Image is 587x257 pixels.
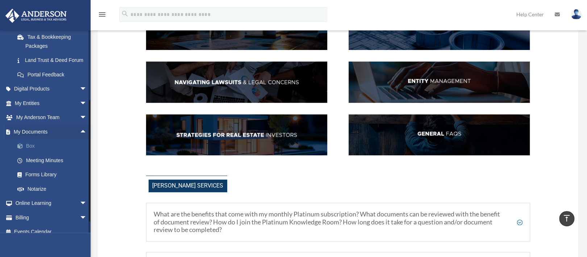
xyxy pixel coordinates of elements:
[80,82,94,97] span: arrow_drop_down
[146,114,328,155] img: StratsRE_hdr
[98,13,107,19] a: menu
[80,110,94,125] span: arrow_drop_down
[10,153,98,168] a: Meeting Minutes
[559,211,574,226] a: vertical_align_top
[80,210,94,225] span: arrow_drop_down
[349,62,530,102] img: EntManag_hdr
[10,30,98,53] a: Tax & Bookkeeping Packages
[5,82,98,96] a: Digital Productsarrow_drop_down
[10,168,98,182] a: Forms Library
[10,67,98,82] a: Portal Feedback
[5,225,98,239] a: Events Calendar
[146,62,328,102] img: NavLaw_hdr
[349,114,530,155] img: GenFAQ_hdr
[3,9,69,23] img: Anderson Advisors Platinum Portal
[5,125,98,139] a: My Documentsarrow_drop_up
[98,10,107,19] i: menu
[80,96,94,111] span: arrow_drop_down
[154,210,523,234] h5: What are the benefits that come with my monthly Platinum subscription? What documents can be revi...
[571,9,582,20] img: User Pic
[10,53,98,68] a: Land Trust & Deed Forum
[149,180,227,192] span: [PERSON_NAME] Services
[562,214,571,223] i: vertical_align_top
[10,139,98,153] a: Box
[5,110,98,125] a: My Anderson Teamarrow_drop_down
[5,196,98,211] a: Online Learningarrow_drop_down
[10,182,98,196] a: Notarize
[80,196,94,211] span: arrow_drop_down
[5,96,98,110] a: My Entitiesarrow_drop_down
[5,210,98,225] a: Billingarrow_drop_down
[80,125,94,139] span: arrow_drop_up
[121,10,129,18] i: search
